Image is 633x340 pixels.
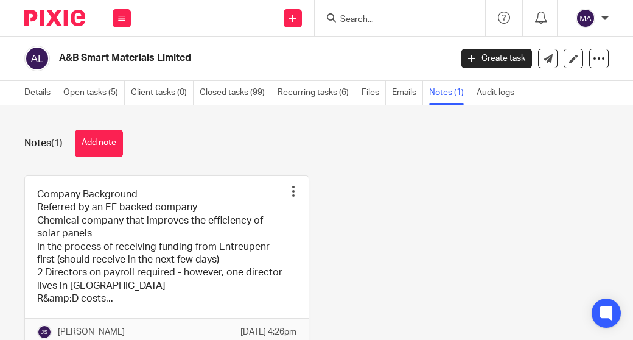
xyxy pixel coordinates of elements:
a: Audit logs [477,81,520,105]
a: Closed tasks (99) [200,81,271,105]
a: Client tasks (0) [131,81,194,105]
img: svg%3E [37,325,52,339]
img: svg%3E [576,9,595,28]
a: Emails [392,81,423,105]
a: Files [362,81,386,105]
p: [PERSON_NAME] [58,326,125,338]
p: [DATE] 4:26pm [240,326,296,338]
input: Search [339,15,449,26]
a: Details [24,81,57,105]
a: Notes (1) [429,81,470,105]
button: Add note [75,130,123,157]
h1: Notes [24,137,63,150]
a: Create task [461,49,532,68]
span: (1) [51,138,63,148]
a: Recurring tasks (6) [278,81,355,105]
h2: A&B Smart Materials Limited [59,52,366,65]
img: svg%3E [24,46,50,71]
a: Open tasks (5) [63,81,125,105]
img: Pixie [24,10,85,26]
